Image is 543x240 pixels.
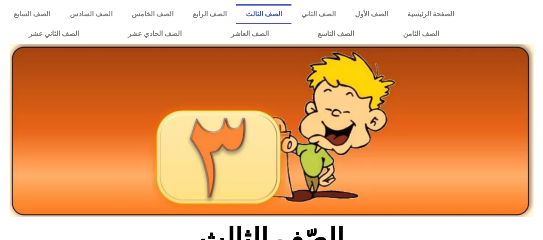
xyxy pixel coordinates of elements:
a: الصف الخامس [122,4,183,24]
a: الصف السابع [4,4,60,24]
a: الصف الثامن [379,24,464,44]
a: الصف التاسع [293,24,379,44]
a: الصف الثالث [236,4,291,24]
a: الصف الأول [345,4,397,24]
a: الصفحة الرئيسية [397,4,464,24]
a: الصف الثاني [291,4,345,24]
a: الصف السادس [60,4,122,24]
a: الصف الحادي عشر [103,24,206,44]
a: الصف العاشر [206,24,293,44]
a: الصف الثاني عشر [4,24,103,44]
a: الصف الرابع [183,4,236,24]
